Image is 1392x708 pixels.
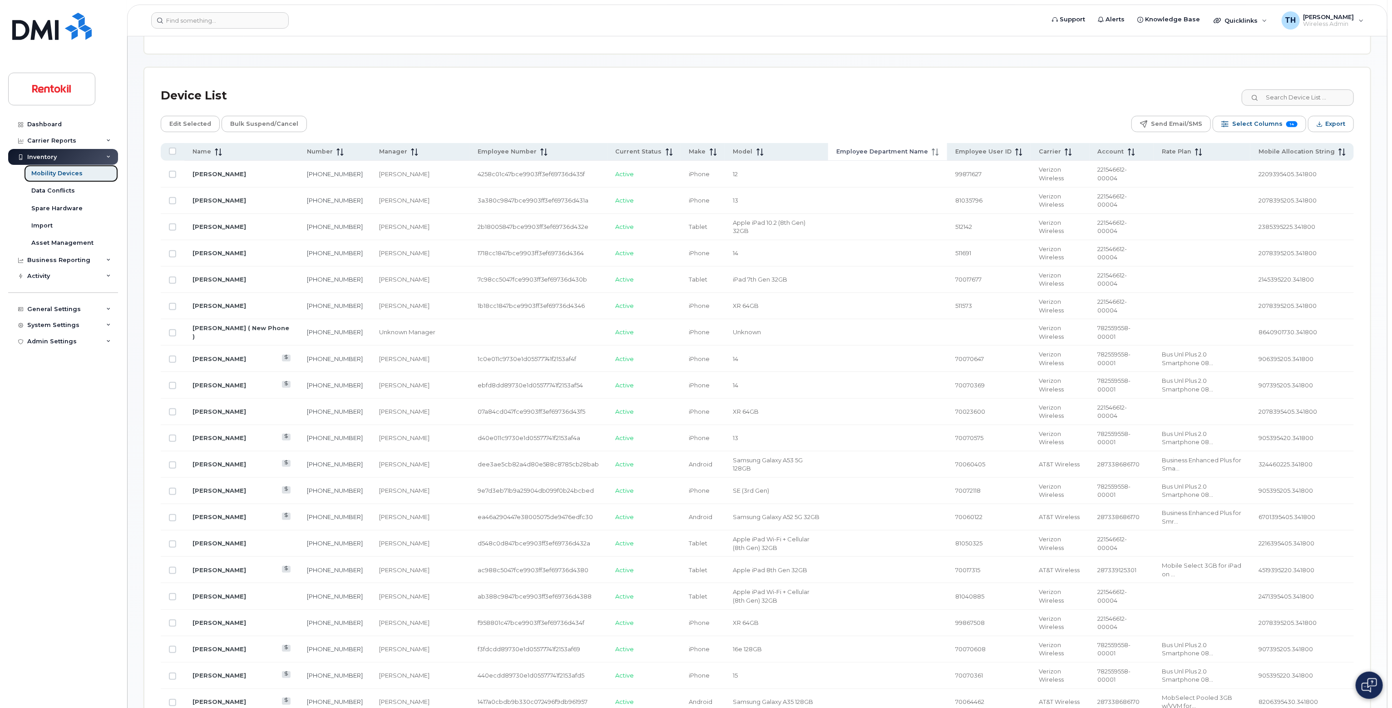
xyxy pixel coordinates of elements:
[955,672,983,679] span: 70070361
[1091,10,1131,29] a: Alerts
[1039,668,1064,683] span: Verizon Wireless
[379,302,461,310] div: [PERSON_NAME]
[282,381,291,388] a: View Last Bill
[282,460,291,467] a: View Last Bill
[689,460,713,468] span: Android
[379,275,461,284] div: [PERSON_NAME]
[616,408,634,415] span: Active
[1039,430,1064,446] span: Verizon Wireless
[733,276,788,283] span: iPad 7th Gen 32GB
[379,148,407,156] span: Manager
[616,328,634,336] span: Active
[193,324,289,340] a: [PERSON_NAME] ( New Phone )
[1098,245,1127,261] span: 221546612-00004
[1060,15,1085,24] span: Support
[616,645,634,653] span: Active
[307,487,363,494] a: [PHONE_NUMBER]
[1259,381,1313,389] span: 907395205.341800
[478,566,589,574] span: ac988c5047fce9903ff3ef69736d4380
[307,328,363,336] a: [PHONE_NUMBER]
[955,355,984,362] span: 70070647
[379,486,461,495] div: [PERSON_NAME]
[1098,324,1131,340] span: 782559558-00001
[1098,668,1131,683] span: 782559558-00001
[379,170,461,178] div: [PERSON_NAME]
[689,593,708,600] span: Tablet
[379,249,461,257] div: [PERSON_NAME]
[689,513,713,520] span: Android
[1098,166,1127,182] span: 221546612-00004
[616,302,634,309] span: Active
[1259,672,1313,679] span: 905395220.341800
[1162,377,1213,393] span: Bus Unl Plus 2.0 Smartphone 08/02
[307,302,363,309] a: [PHONE_NUMBER]
[282,355,291,361] a: View Last Bill
[1131,10,1206,29] a: Knowledge Base
[689,355,710,362] span: iPhone
[1039,351,1064,366] span: Verizon Wireless
[1039,513,1080,520] span: AT&T Wireless
[478,197,589,204] span: 3a380c9847bce9903ff3ef69736d431a
[1039,404,1064,420] span: Verizon Wireless
[1098,404,1127,420] span: 221546612-00004
[616,276,634,283] span: Active
[307,249,363,257] a: [PHONE_NUMBER]
[1242,89,1354,106] input: Search Device List ...
[193,672,246,679] a: [PERSON_NAME]
[1039,245,1064,261] span: Verizon Wireless
[230,117,298,131] span: Bulk Suspend/Cancel
[1098,483,1131,499] span: 782559558-00001
[1259,645,1313,653] span: 907395205.341800
[379,513,461,521] div: [PERSON_NAME]
[1039,148,1061,156] span: Carrier
[478,276,587,283] span: 7c98cc5047fce9903ff3ef69736d430b
[1259,460,1313,468] span: 324460225.341800
[1259,566,1314,574] span: 4519395220.341800
[689,328,710,336] span: iPhone
[1106,15,1125,24] span: Alerts
[733,588,810,604] span: Apple iPad Wi-Fi + Cellular (8th Gen) 32GB
[282,671,291,678] a: View Last Bill
[307,593,363,600] a: [PHONE_NUMBER]
[616,197,634,204] span: Active
[193,593,246,600] a: [PERSON_NAME]
[689,672,710,679] span: iPhone
[955,408,985,415] span: 70023600
[689,698,713,705] span: Android
[307,276,363,283] a: [PHONE_NUMBER]
[1259,148,1335,156] span: Mobile Allocation String
[733,535,810,551] span: Apple iPad Wi-Fi + Cellular (8th Gen) 32GB
[478,619,585,626] span: f958801c47bce9903ff3ef69736d434f
[1039,193,1064,208] span: Verizon Wireless
[307,672,363,679] a: [PHONE_NUMBER]
[478,170,585,178] span: 4258c01c47bce9903ff3ef69736d435f
[689,540,708,547] span: Tablet
[307,148,333,156] span: Number
[307,408,363,415] a: [PHONE_NUMBER]
[616,513,634,520] span: Active
[478,249,584,257] span: 1718cc1847bce9903ff3ef69736d4364
[1224,17,1258,24] span: Quicklinks
[1145,15,1200,24] span: Knowledge Base
[1285,15,1296,26] span: TH
[733,645,762,653] span: 16e 128GB
[307,197,363,204] a: [PHONE_NUMBER]
[1162,148,1191,156] span: Rate Plan
[733,566,808,574] span: Apple iPad 8th Gen 32GB
[689,434,710,441] span: iPhone
[1039,377,1064,393] span: Verizon Wireless
[193,197,246,204] a: [PERSON_NAME]
[689,381,710,389] span: iPhone
[379,407,461,416] div: [PERSON_NAME]
[379,698,461,706] div: [PERSON_NAME]
[478,698,588,705] span: 1417a0cbdb9b330c072496f9db961957
[1039,698,1080,705] span: AT&T Wireless
[689,197,710,204] span: iPhone
[955,249,971,257] span: 511691
[1232,117,1283,131] span: Select Columns
[193,381,246,389] a: [PERSON_NAME]
[733,355,739,362] span: 14
[193,434,246,441] a: [PERSON_NAME]
[1098,148,1124,156] span: Account
[955,148,1012,156] span: Employee User ID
